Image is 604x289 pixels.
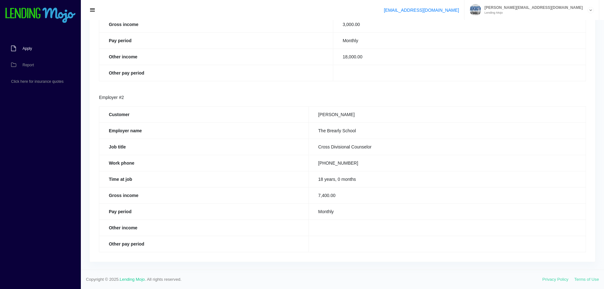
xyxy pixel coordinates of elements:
[120,277,145,282] a: Lending Mojo
[99,49,333,65] th: Other income
[99,106,308,122] th: Customer
[11,80,63,83] span: Click here for insurance quotes
[333,32,586,49] td: Monthly
[86,276,542,283] span: Copyright © 2025. . All rights reserved.
[99,94,586,102] div: Employer #2
[481,6,583,10] span: [PERSON_NAME][EMAIL_ADDRESS][DOMAIN_NAME]
[333,16,586,32] td: 3,000.00
[99,139,308,155] th: Job title
[308,171,586,187] td: 18 years, 0 months
[99,220,308,236] th: Other income
[308,139,586,155] td: Cross Divisional Counselor
[308,187,586,203] td: 7,400.00
[99,203,308,220] th: Pay period
[99,122,308,139] th: Employer name
[99,16,333,32] th: Gross income
[574,277,599,282] a: Terms of Use
[308,122,586,139] td: The Brearly School
[99,65,333,81] th: Other pay period
[333,49,586,65] td: 18,000.00
[308,155,586,171] td: [PHONE_NUMBER]
[99,187,308,203] th: Gross income
[470,4,481,16] img: Profile image
[308,106,586,122] td: [PERSON_NAME]
[481,11,583,14] small: Lending Mojo
[99,32,333,49] th: Pay period
[99,236,308,252] th: Other pay period
[542,277,568,282] a: Privacy Policy
[99,155,308,171] th: Work phone
[308,203,586,220] td: Monthly
[23,63,34,67] span: Report
[5,8,76,23] img: logo-small.png
[384,8,459,13] a: [EMAIL_ADDRESS][DOMAIN_NAME]
[23,47,32,50] span: Apply
[99,171,308,187] th: Time at job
